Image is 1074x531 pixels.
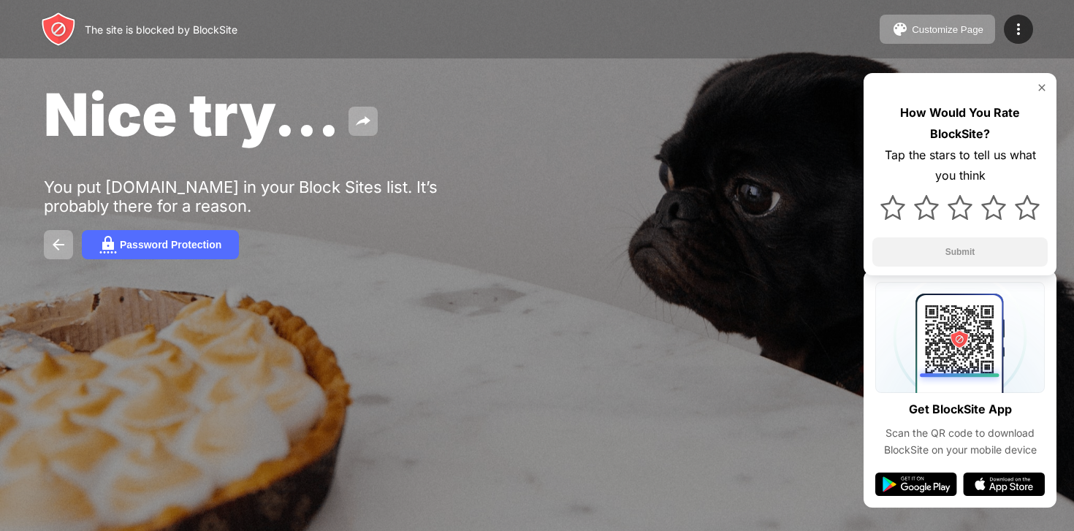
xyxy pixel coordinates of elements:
img: star.svg [948,195,972,220]
div: Password Protection [120,239,221,251]
img: app-store.svg [963,473,1045,496]
button: Submit [872,237,1048,267]
img: menu-icon.svg [1010,20,1027,38]
button: Password Protection [82,230,239,259]
img: header-logo.svg [41,12,76,47]
div: You put [DOMAIN_NAME] in your Block Sites list. It’s probably there for a reason. [44,177,495,215]
img: share.svg [354,112,372,130]
div: Scan the QR code to download BlockSite on your mobile device [875,425,1045,458]
iframe: Banner [44,347,389,514]
img: star.svg [880,195,905,220]
img: star.svg [914,195,939,220]
img: google-play.svg [875,473,957,496]
img: pallet.svg [891,20,909,38]
img: rate-us-close.svg [1036,82,1048,93]
div: The site is blocked by BlockSite [85,23,237,36]
img: back.svg [50,236,67,253]
img: password.svg [99,236,117,253]
span: Nice try... [44,79,340,150]
button: Customize Page [880,15,995,44]
div: Customize Page [912,24,983,35]
img: star.svg [981,195,1006,220]
div: Tap the stars to tell us what you think [872,145,1048,187]
div: Get BlockSite App [909,399,1012,420]
img: star.svg [1015,195,1040,220]
div: How Would You Rate BlockSite? [872,102,1048,145]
